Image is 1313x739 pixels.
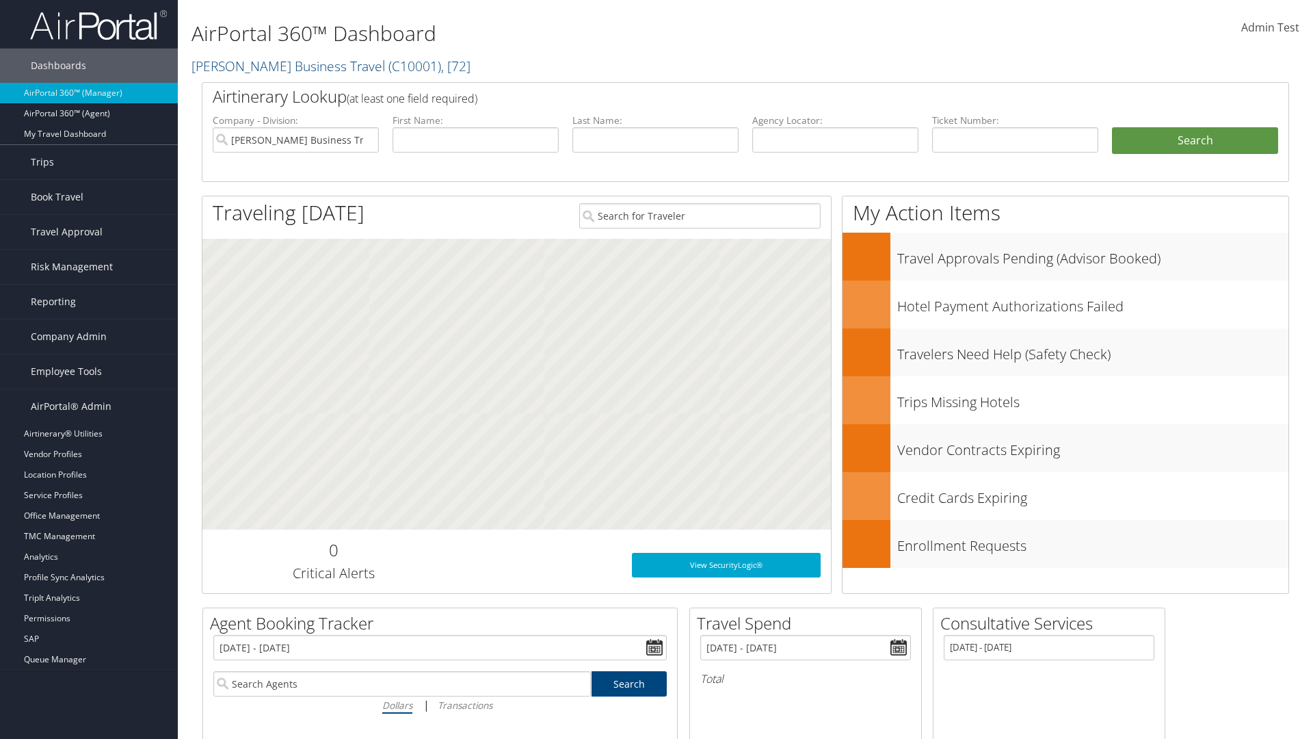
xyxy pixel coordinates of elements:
[1241,7,1299,49] a: Admin Test
[441,57,470,75] span: , [ 72 ]
[572,114,739,127] label: Last Name:
[213,114,379,127] label: Company - Division:
[31,354,102,389] span: Employee Tools
[843,520,1288,568] a: Enrollment Requests
[213,198,364,227] h1: Traveling [DATE]
[843,472,1288,520] a: Credit Cards Expiring
[940,612,1165,635] h2: Consultative Services
[843,376,1288,424] a: Trips Missing Hotels
[30,9,167,41] img: airportal-logo.png
[31,389,111,424] span: AirPortal® Admin
[31,250,113,284] span: Risk Management
[932,114,1098,127] label: Ticket Number:
[388,57,441,75] span: ( C10001 )
[843,328,1288,376] a: Travelers Need Help (Safety Check)
[1112,127,1278,155] button: Search
[843,233,1288,281] a: Travel Approvals Pending (Advisor Booked)
[843,281,1288,328] a: Hotel Payment Authorizations Failed
[752,114,918,127] label: Agency Locator:
[897,386,1288,412] h3: Trips Missing Hotels
[438,699,492,712] i: Transactions
[31,180,83,214] span: Book Travel
[579,203,821,229] input: Search for Traveler
[897,482,1288,508] h3: Credit Cards Expiring
[393,114,559,127] label: First Name:
[897,338,1288,364] h3: Travelers Need Help (Safety Check)
[897,290,1288,316] h3: Hotel Payment Authorizations Failed
[843,198,1288,227] h1: My Action Items
[31,320,107,354] span: Company Admin
[31,215,103,249] span: Travel Approval
[31,145,54,179] span: Trips
[191,19,930,48] h1: AirPortal 360™ Dashboard
[897,434,1288,460] h3: Vendor Contracts Expiring
[210,612,677,635] h2: Agent Booking Tracker
[1241,20,1299,35] span: Admin Test
[213,564,454,583] h3: Critical Alerts
[213,697,667,714] div: |
[632,553,821,578] a: View SecurityLogic®
[213,539,454,562] h2: 0
[592,671,667,697] a: Search
[31,285,76,319] span: Reporting
[213,85,1188,108] h2: Airtinerary Lookup
[191,57,470,75] a: [PERSON_NAME] Business Travel
[697,612,921,635] h2: Travel Spend
[382,699,412,712] i: Dollars
[213,671,591,697] input: Search Agents
[347,91,477,106] span: (at least one field required)
[843,424,1288,472] a: Vendor Contracts Expiring
[897,242,1288,268] h3: Travel Approvals Pending (Advisor Booked)
[897,530,1288,556] h3: Enrollment Requests
[31,49,86,83] span: Dashboards
[700,671,911,686] h6: Total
